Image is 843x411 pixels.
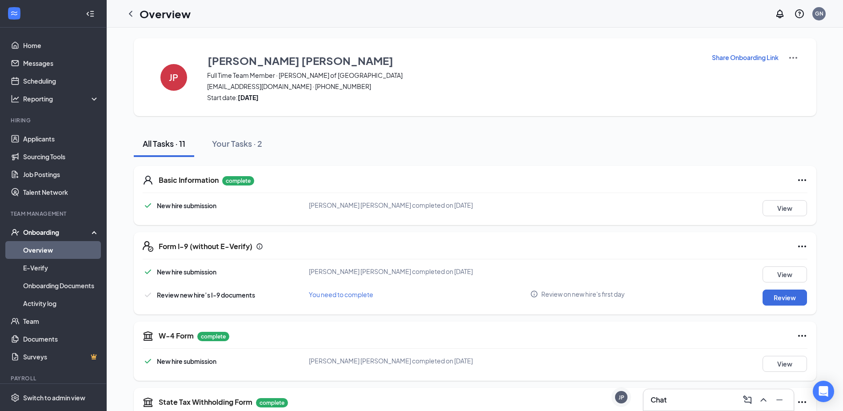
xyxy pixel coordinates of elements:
h5: W-4 Form [159,331,194,341]
svg: Collapse [86,9,95,18]
a: Applicants [23,130,99,148]
svg: Checkmark [143,200,153,211]
a: Home [23,36,99,54]
span: New hire submission [157,201,216,210]
svg: TaxGovernmentIcon [143,330,153,341]
h1: Overview [140,6,191,21]
span: Start date: [207,93,700,102]
span: [EMAIL_ADDRESS][DOMAIN_NAME] · [PHONE_NUMBER] [207,82,700,91]
a: SurveysCrown [23,348,99,366]
h5: State Tax Withholding Form [159,397,252,407]
span: You need to complete [309,290,373,298]
svg: UserCheck [11,228,20,237]
svg: ComposeMessage [742,395,753,405]
button: Review [763,290,807,306]
a: Job Postings [23,165,99,183]
a: Activity log [23,294,99,312]
div: JP [619,394,624,401]
svg: ChevronLeft [125,8,136,19]
button: Share Onboarding Link [711,52,779,62]
div: Reporting [23,94,100,103]
div: Hiring [11,117,97,124]
span: Review on new hire's first day [541,290,625,298]
div: Onboarding [23,228,92,237]
svg: Checkmark [143,266,153,277]
h4: JP [169,74,178,81]
svg: Info [530,290,538,298]
button: JP [152,52,196,102]
p: complete [222,176,254,185]
div: All Tasks · 11 [143,138,185,149]
img: More Actions [788,52,799,63]
a: Onboarding Documents [23,277,99,294]
h5: Basic Information [159,175,219,185]
p: Share Onboarding Link [712,53,779,62]
button: ComposeMessage [740,393,755,407]
svg: Info [256,243,263,250]
span: New hire submission [157,268,216,276]
h3: Chat [651,395,667,405]
svg: Ellipses [797,330,807,341]
strong: [DATE] [238,93,259,101]
svg: Settings [11,393,20,402]
a: Messages [23,54,99,72]
div: Payroll [11,375,97,382]
svg: FormI9EVerifyIcon [143,241,153,252]
button: [PERSON_NAME] [PERSON_NAME] [207,52,700,68]
button: Minimize [772,393,787,407]
div: Switch to admin view [23,393,85,402]
p: complete [197,332,229,341]
a: Sourcing Tools [23,148,99,165]
svg: Checkmark [143,290,153,300]
p: complete [256,398,288,407]
span: Review new hire’s I-9 documents [157,291,255,299]
svg: QuestionInfo [794,8,805,19]
svg: Analysis [11,94,20,103]
h3: [PERSON_NAME] [PERSON_NAME] [208,53,393,68]
button: View [763,266,807,282]
svg: Ellipses [797,175,807,185]
svg: Checkmark [143,356,153,367]
span: [PERSON_NAME] [PERSON_NAME] completed on [DATE] [309,267,473,275]
div: Team Management [11,210,97,218]
a: Talent Network [23,183,99,201]
svg: Minimize [774,395,785,405]
svg: WorkstreamLogo [10,9,19,18]
a: Team [23,312,99,330]
div: Your Tasks · 2 [212,138,262,149]
div: GN [815,10,823,17]
h5: Form I-9 (without E-Verify) [159,242,252,251]
button: View [763,356,807,372]
svg: Ellipses [797,241,807,252]
div: Open Intercom Messenger [813,381,834,402]
a: Scheduling [23,72,99,90]
svg: ChevronUp [758,395,769,405]
a: Overview [23,241,99,259]
svg: User [143,175,153,185]
span: [PERSON_NAME] [PERSON_NAME] completed on [DATE] [309,201,473,209]
button: View [763,200,807,216]
a: Documents [23,330,99,348]
span: [PERSON_NAME] [PERSON_NAME] completed on [DATE] [309,357,473,365]
span: Full Time Team Member · [PERSON_NAME] of [GEOGRAPHIC_DATA] [207,71,700,80]
svg: TaxGovernmentIcon [143,397,153,407]
svg: Notifications [775,8,785,19]
button: ChevronUp [756,393,771,407]
a: E-Verify [23,259,99,277]
svg: Ellipses [797,397,807,407]
span: New hire submission [157,357,216,365]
